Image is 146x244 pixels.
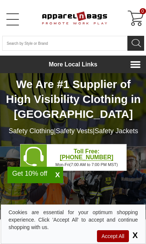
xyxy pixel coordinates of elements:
span: We Are #1 Supplier of High Visibility Clothing in [GEOGRAPHIC_DATA] [6,78,141,120]
img: ApparelnBags.com Official Website [27,6,107,29]
span: 0 [140,8,146,14]
a: 0 [126,10,143,28]
a: Open Left Menu [5,12,20,27]
p: | | [3,125,144,137]
span: X [52,171,63,179]
img: search icon [131,37,142,48]
button: Search [127,36,144,51]
a: Safety Jackets [95,127,138,135]
div: Get 10% off [7,171,52,176]
span: X [130,231,138,240]
img: Banner_1 [20,144,47,169]
div: Cookies are essential for your optimum shopping experience. Click 'Accept All' to accept and cont... [9,209,138,231]
a: [PHONE_NUMBER] [60,154,113,161]
span: Accept All [97,230,129,242]
span: Toll Free: [47,148,126,161]
input: Search By Style or Brand [2,36,127,51]
a: Safety Clothing [9,127,54,135]
a: Safety Vests [56,127,93,135]
span: Mon-Fri(7:00 AM to 7:00 PM MST) [55,163,118,167]
a: ApparelnBags [27,6,112,31]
